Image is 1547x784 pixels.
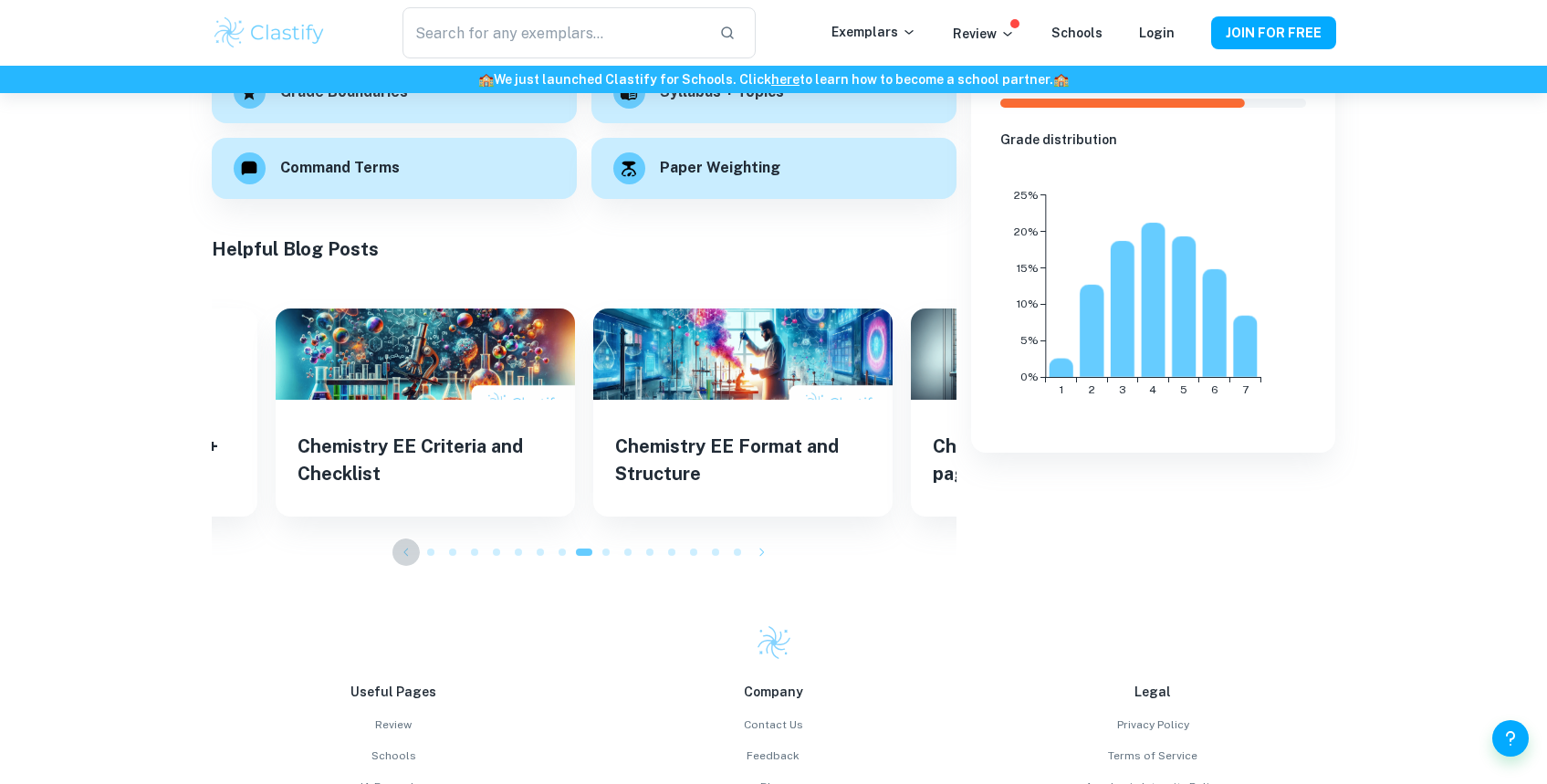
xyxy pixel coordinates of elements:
[1211,16,1336,49] button: JOIN FOR FREE
[212,138,577,199] a: Command Terms
[1019,371,1038,384] tspan: 0%
[1089,384,1095,397] tspan: 2
[831,22,916,42] p: Exemplars
[971,682,1336,702] p: Legal
[212,747,577,764] a: Schools
[280,157,400,180] h6: Command Terms
[212,682,577,702] p: Useful Pages
[593,308,893,400] img: Chemistry EE Format and Structure
[1059,384,1062,397] tspan: 1
[1013,225,1038,238] tspan: 20%
[1119,384,1126,397] tspan: 3
[1051,26,1103,40] a: Schools
[212,235,956,263] h5: Helpful Blog Posts
[771,72,800,87] a: here
[298,433,553,487] h5: Chemistry EE Criteria and Checklist
[756,624,792,661] img: Clastify logo
[1000,130,1307,150] h6: Grade distribution
[4,69,1543,89] h6: We just launched Clastify for Schools. Click to learn how to become a school partner.
[591,747,956,764] a: Feedback
[212,716,577,733] a: Review
[1019,335,1038,348] tspan: 5%
[591,716,956,733] a: Contact Us
[660,157,780,180] h6: Paper Weighting
[212,15,328,51] img: Clastify logo
[615,433,871,487] h5: Chemistry EE Format and Structure
[1211,384,1218,397] tspan: 6
[1139,26,1175,40] a: Login
[1053,72,1069,87] span: 🏫
[276,308,575,400] img: Chemistry EE Criteria and Checklist
[1242,384,1249,397] tspan: 7
[1149,384,1156,397] tspan: 4
[593,308,893,517] a: Chemistry EE Format and Structure Chemistry EE Format and Structure
[953,24,1015,44] p: Review
[911,308,1210,517] a: Chemistry IA word count and page limit [2025 UPDATED]Chemistry IA word count and page limit [2025...
[478,72,494,87] span: 🏫
[971,747,1336,764] a: Terms of Service
[1016,262,1038,275] tspan: 15%
[911,308,1210,400] img: Chemistry IA word count and page limit [2025 UPDATED]
[933,433,1188,487] h5: Chemistry IA word count and page limit [2025 UPDATED]
[1180,384,1187,397] tspan: 5
[1492,720,1529,757] button: Help and Feedback
[1013,189,1038,202] tspan: 25%
[591,138,956,199] a: Paper Weighting
[402,7,704,58] input: Search for any exemplars...
[971,716,1336,733] a: Privacy Policy
[1016,298,1038,311] tspan: 10%
[276,308,575,517] a: Chemistry EE Criteria and ChecklistChemistry EE Criteria and Checklist
[591,682,956,702] p: Company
